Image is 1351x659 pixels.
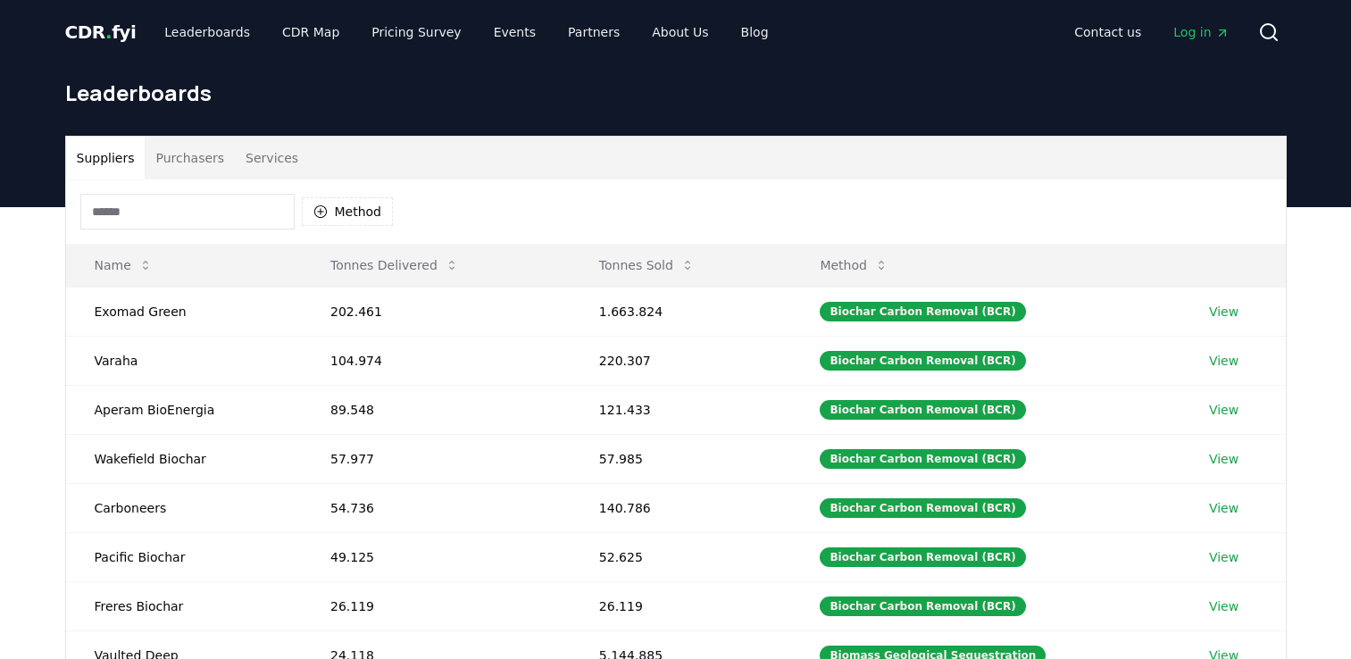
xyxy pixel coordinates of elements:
[820,547,1025,567] div: Biochar Carbon Removal (BCR)
[1209,401,1238,419] a: View
[302,581,571,630] td: 26.119
[820,400,1025,420] div: Biochar Carbon Removal (BCR)
[66,336,302,385] td: Varaha
[638,16,722,48] a: About Us
[1060,16,1243,48] nav: Main
[66,483,302,532] td: Carboneers
[302,287,571,336] td: 202.461
[145,137,235,179] button: Purchasers
[105,21,112,43] span: .
[65,21,137,43] span: CDR fyi
[66,532,302,581] td: Pacific Biochar
[571,385,792,434] td: 121.433
[65,79,1287,107] h1: Leaderboards
[571,336,792,385] td: 220.307
[66,434,302,483] td: Wakefield Biochar
[571,483,792,532] td: 140.786
[480,16,550,48] a: Events
[1060,16,1155,48] a: Contact us
[820,351,1025,371] div: Biochar Carbon Removal (BCR)
[1159,16,1243,48] a: Log in
[554,16,634,48] a: Partners
[150,16,782,48] nav: Main
[302,532,571,581] td: 49.125
[820,302,1025,321] div: Biochar Carbon Removal (BCR)
[571,287,792,336] td: 1.663.824
[571,581,792,630] td: 26.119
[302,434,571,483] td: 57.977
[150,16,264,48] a: Leaderboards
[66,581,302,630] td: Freres Biochar
[302,197,394,226] button: Method
[80,247,167,283] button: Name
[820,449,1025,469] div: Biochar Carbon Removal (BCR)
[302,336,571,385] td: 104.974
[571,434,792,483] td: 57.985
[65,20,137,45] a: CDR.fyi
[571,532,792,581] td: 52.625
[820,498,1025,518] div: Biochar Carbon Removal (BCR)
[585,247,709,283] button: Tonnes Sold
[1209,597,1238,615] a: View
[727,16,783,48] a: Blog
[1209,303,1238,321] a: View
[302,483,571,532] td: 54.736
[820,596,1025,616] div: Biochar Carbon Removal (BCR)
[1209,352,1238,370] a: View
[1173,23,1229,41] span: Log in
[805,247,903,283] button: Method
[235,137,309,179] button: Services
[1209,499,1238,517] a: View
[66,287,302,336] td: Exomad Green
[302,385,571,434] td: 89.548
[66,385,302,434] td: Aperam BioEnergia
[1209,450,1238,468] a: View
[357,16,475,48] a: Pricing Survey
[66,137,146,179] button: Suppliers
[1209,548,1238,566] a: View
[268,16,354,48] a: CDR Map
[316,247,473,283] button: Tonnes Delivered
